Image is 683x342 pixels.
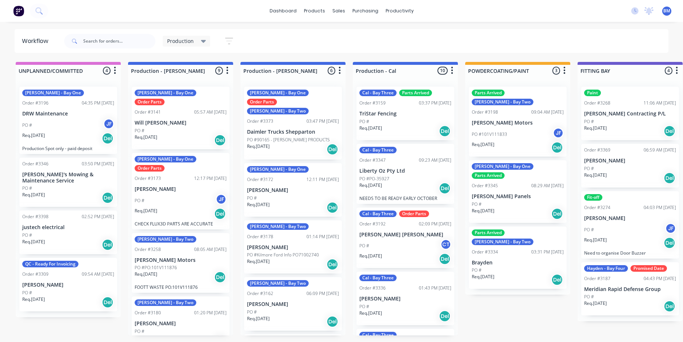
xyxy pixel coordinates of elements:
p: PO # [22,232,32,239]
div: 04:35 PM [DATE] [82,100,114,106]
p: Req. [DATE] [22,296,45,303]
div: Del [327,144,338,155]
div: Paint [584,90,601,96]
div: Order #3334 [472,249,498,255]
div: [PERSON_NAME] - Bay OneOrder #319604:35 PM [DATE]DRW MaintenancePO #JFReq.[DATE]DelProduction Spo... [19,87,117,154]
p: PO #Kilmore Ford Info PO71002740 [247,252,319,258]
div: Del [664,172,675,184]
p: [PERSON_NAME] [247,187,339,193]
p: PO #90165 - [PERSON_NAME] PRODUCTS [247,137,330,143]
div: Order #3178 [247,233,273,240]
div: 06:09 PM [DATE] [306,290,339,297]
div: CT [440,239,451,250]
div: Cal - Bay ThreeOrder #333601:43 PM [DATE][PERSON_NAME]PO #Req.[DATE]Del [356,272,454,325]
div: Fit-off [584,194,602,201]
div: [PERSON_NAME] - Bay Two [247,280,309,287]
p: Need to organise Door Buzzer [584,250,676,256]
p: PO # [247,309,257,315]
div: Parts Arrived[PERSON_NAME] - Bay TwoOrder #319809:04 AM [DATE][PERSON_NAME] MotorsPO #101V111833J... [469,87,567,157]
p: PO # [22,122,32,129]
p: PO # [584,294,594,300]
div: 09:23 AM [DATE] [419,157,451,164]
p: PO # [247,195,257,201]
div: Order #3274 [584,204,610,211]
div: PaintOrder #326811:06 AM [DATE][PERSON_NAME] Contracting P/LPO #Req.[DATE]Del [581,87,679,140]
div: [PERSON_NAME] - Bay Two [472,239,533,245]
p: PO #PO:101V111876 [135,264,177,271]
p: Req. [DATE] [135,271,157,278]
div: sales [329,5,349,16]
div: [PERSON_NAME] - Bay OneOrder PartsOrder #317312:17 PM [DATE][PERSON_NAME]PO #JFReq.[DATE]DelCHECK... [132,153,229,229]
div: Order #3192 [359,221,386,227]
div: Del [102,192,113,204]
div: QC - Ready For Invoicing [22,261,78,267]
p: Req. [DATE] [359,253,382,259]
p: PO # [22,290,32,296]
div: [PERSON_NAME] - Bay TwoOrder #316206:09 PM [DATE][PERSON_NAME]PO #Req.[DATE]Del [244,277,342,331]
p: [PERSON_NAME] [135,321,227,327]
p: Req. [DATE] [135,335,157,341]
p: [PERSON_NAME] [584,158,676,164]
div: 09:54 AM [DATE] [82,271,114,278]
p: Req. [DATE] [22,192,45,198]
div: Del [439,310,451,322]
p: Req. [DATE] [247,143,270,150]
p: PO # [584,227,594,233]
p: Req. [DATE] [22,239,45,245]
div: JF [103,118,114,129]
p: [PERSON_NAME] Panels [472,193,564,200]
div: Order Parts [135,165,165,172]
p: Meridian Rapid Defense Group [584,286,676,292]
div: [PERSON_NAME] - Bay One [135,156,196,162]
div: Del [664,125,675,137]
div: Order #3172 [247,176,273,183]
div: Del [439,253,451,265]
div: Order #3187 [584,275,610,282]
div: [PERSON_NAME] - Bay One [247,90,309,96]
p: Req. [DATE] [584,300,607,307]
div: Del [551,142,563,153]
div: Cal - Bay Three [359,332,397,338]
div: Del [102,239,113,251]
div: Del [551,208,563,220]
div: 02:52 PM [DATE] [82,213,114,220]
p: Daimler Trucks Shepparton [247,129,339,135]
p: [PERSON_NAME] [247,301,339,307]
span: BM [663,8,670,14]
p: Will [PERSON_NAME] [135,120,227,126]
div: Order #3141 [135,109,161,115]
p: [PERSON_NAME] Contracting P/L [584,111,676,117]
div: [PERSON_NAME] - Bay One [247,166,309,173]
div: Hayden - Bay FourPromised DateOrder #318704:43 PM [DATE]Meridian Rapid Defense GroupPO #Req.[DATE... [581,262,679,316]
div: Hayden - Bay Four [584,265,628,272]
div: [PERSON_NAME] - Bay OneParts ArrivedOrder #334508:29 AM [DATE][PERSON_NAME] PanelsPO #Req.[DATE]Del [469,160,567,223]
div: 11:06 AM [DATE] [644,100,676,106]
p: Liberty Oz Pty Ltd [359,168,451,174]
div: 02:09 PM [DATE] [419,221,451,227]
p: Production Spot only - paid deposit [22,146,114,151]
p: PO # [584,118,594,125]
div: Order #3345 [472,182,498,189]
div: Order #3336 [359,285,386,291]
p: Req. [DATE] [247,258,270,265]
div: Order #336906:59 AM [DATE][PERSON_NAME]PO #Req.[DATE]Del [581,144,679,188]
div: productivity [382,5,417,16]
div: 12:11 PM [DATE] [306,176,339,183]
div: Order #3373 [247,118,273,125]
div: Order #3258 [135,246,161,253]
a: dashboard [266,5,300,16]
p: Req. [DATE] [584,172,607,178]
div: Del [214,271,226,283]
div: 01:43 PM [DATE] [419,285,451,291]
p: PO # [135,328,144,335]
div: Order #3198 [472,109,498,115]
div: [PERSON_NAME] - Bay TwoOrder #317801:14 PM [DATE][PERSON_NAME]PO #Kilmore Ford Info PO71002740Req... [244,220,342,274]
div: Order #3180 [135,310,161,316]
p: justech electrical [22,224,114,231]
p: NEEDS TO BE READY EARLY OCTOBER [359,196,451,201]
div: Cal - Bay ThreeOrder #334709:23 AM [DATE]Liberty Oz Pty LtdPO #PO-35927Req.[DATE]DelNEEDS TO BE R... [356,144,454,204]
div: [PERSON_NAME] - Bay One [135,90,196,96]
div: [PERSON_NAME] - Bay OneOrder Parts[PERSON_NAME] - Bay TwoOrder #337303:47 PM [DATE]Daimler Trucks... [244,87,342,160]
div: [PERSON_NAME] - Bay OneOrder #317212:11 PM [DATE][PERSON_NAME]PO #Req.[DATE]Del [244,163,342,217]
div: JF [216,194,227,205]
